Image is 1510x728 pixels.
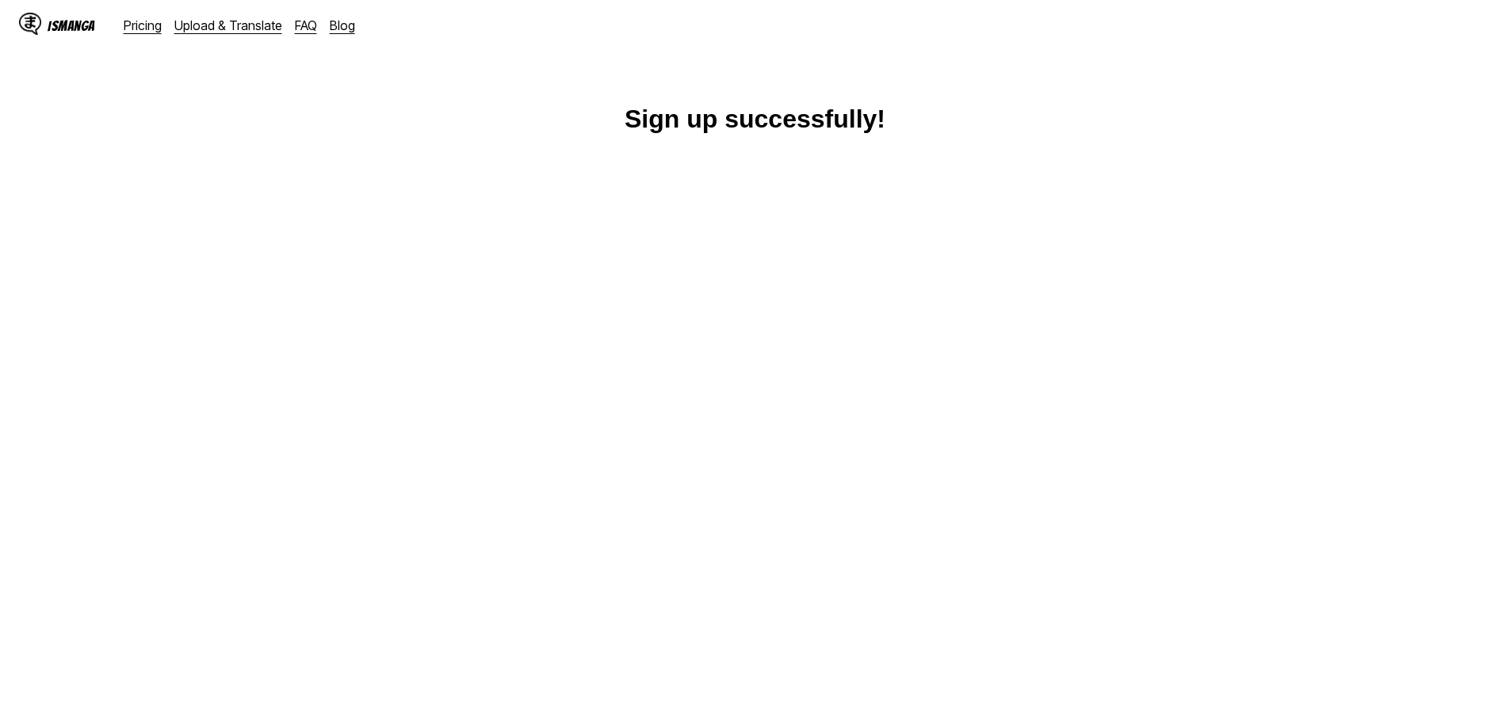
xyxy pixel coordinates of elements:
[625,105,885,134] h1: Sign up successfully!
[124,17,162,33] a: Pricing
[295,17,317,33] a: FAQ
[174,17,282,33] a: Upload & Translate
[19,13,41,35] img: IsManga Logo
[48,18,95,33] div: IsManga
[330,17,355,33] a: Blog
[19,13,124,38] a: IsManga LogoIsManga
